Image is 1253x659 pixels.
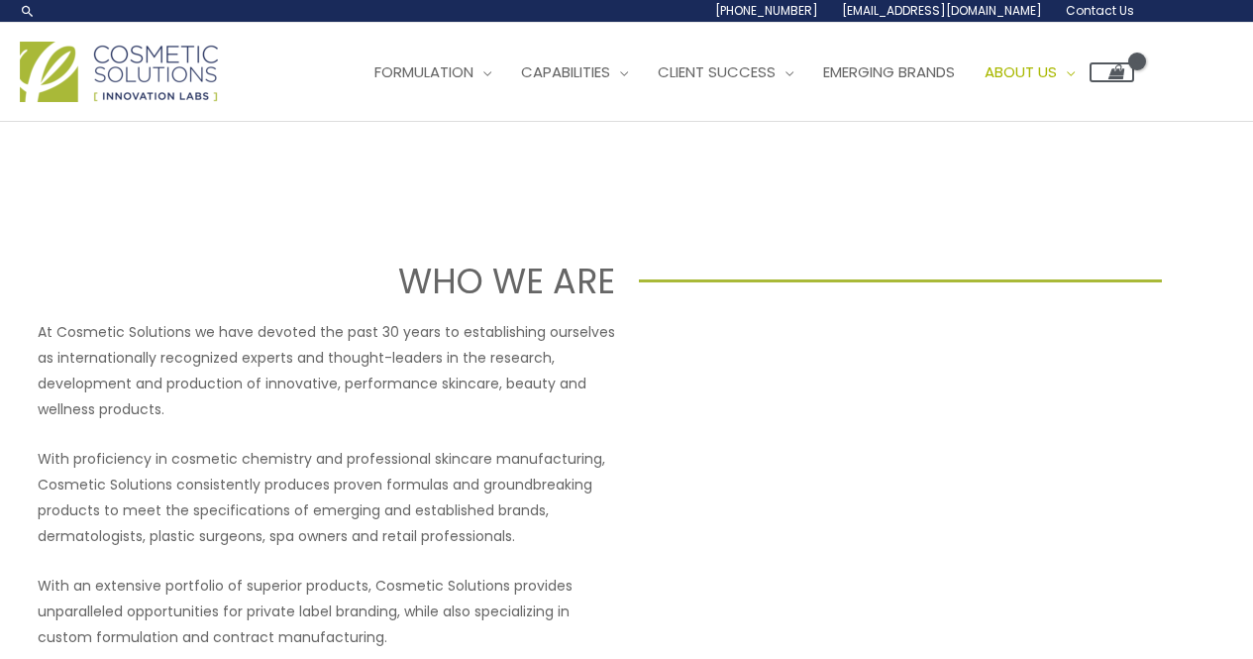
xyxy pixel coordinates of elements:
a: Emerging Brands [808,43,970,102]
h1: WHO WE ARE [91,257,615,305]
p: With an extensive portfolio of superior products, Cosmetic Solutions provides unparalleled opport... [38,573,615,650]
span: Formulation [374,61,473,82]
p: At Cosmetic Solutions we have devoted the past 30 years to establishing ourselves as internationa... [38,319,615,422]
span: Contact Us [1066,2,1134,19]
span: [PHONE_NUMBER] [715,2,818,19]
iframe: Get to know Cosmetic Solutions Private Label Skin Care [639,319,1216,644]
span: [EMAIL_ADDRESS][DOMAIN_NAME] [842,2,1042,19]
span: Emerging Brands [823,61,955,82]
a: Search icon link [20,3,36,19]
a: Capabilities [506,43,643,102]
a: About Us [970,43,1090,102]
a: View Shopping Cart, empty [1090,62,1134,82]
a: Client Success [643,43,808,102]
img: Cosmetic Solutions Logo [20,42,218,102]
span: About Us [985,61,1057,82]
a: Formulation [360,43,506,102]
p: With proficiency in cosmetic chemistry and professional skincare manufacturing, Cosmetic Solution... [38,446,615,549]
span: Capabilities [521,61,610,82]
span: Client Success [658,61,776,82]
nav: Site Navigation [345,43,1134,102]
